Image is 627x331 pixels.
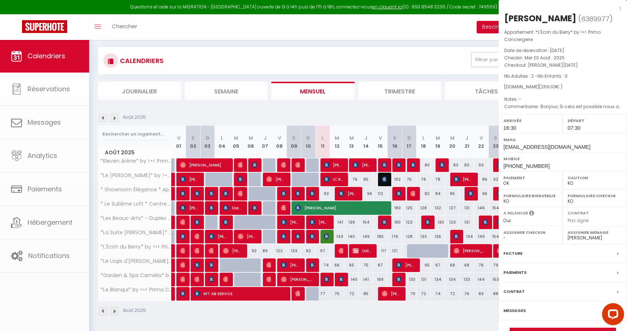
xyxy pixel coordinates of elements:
[529,210,534,218] i: Sélectionner OUI si vous souhaiter envoyer les séquences de messages post-checkout
[541,84,556,90] span: 269.03
[504,54,621,62] p: Checkin :
[503,288,525,295] label: Contrat
[504,29,601,43] span: *L'Ecrin du Berry* by >•< Primo Conciergerie
[503,250,522,257] label: Facture
[503,163,550,169] span: [PHONE_NUMBER]
[568,217,589,224] span: Pas signé
[525,55,565,61] span: Mer 20 Août . 2025
[581,14,609,23] span: 6389977
[504,73,568,79] span: Nb Adultes : 2 -
[538,73,568,79] span: Nb Enfants : 0
[503,174,558,181] label: Paiement
[503,144,590,150] span: [EMAIL_ADDRESS][DOMAIN_NAME]
[539,84,562,90] span: ( € )
[504,62,621,69] p: Checkout :
[503,192,558,199] label: Formulaire Bienvenue
[568,192,622,199] label: Formulaire Checkin
[568,229,622,236] label: Assigner Menage
[578,14,613,24] span: ( )
[568,174,622,181] label: Caution
[504,12,576,24] div: [PERSON_NAME]
[519,96,521,102] span: -
[499,4,621,12] div: x
[503,269,527,276] label: Paiements
[503,307,526,315] label: Messages
[503,125,516,131] span: 16:30
[596,300,627,331] iframe: LiveChat chat widget
[504,29,621,43] p: Appartement :
[568,117,622,124] label: Départ
[550,47,564,54] span: [DATE]
[528,62,578,68] span: [PERSON_NAME][DATE]
[503,117,558,124] label: Arrivée
[503,210,528,216] label: A relancer
[504,103,621,110] p: Commentaires :
[503,155,622,162] label: Mobile
[504,96,621,103] p: Notes :
[568,125,580,131] span: 07:30
[504,47,621,54] p: Date de réservation :
[568,210,589,215] label: Contrat
[503,136,622,143] label: Email
[503,229,558,236] label: Assigner Checkin
[504,84,621,91] div: [DOMAIN_NAME]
